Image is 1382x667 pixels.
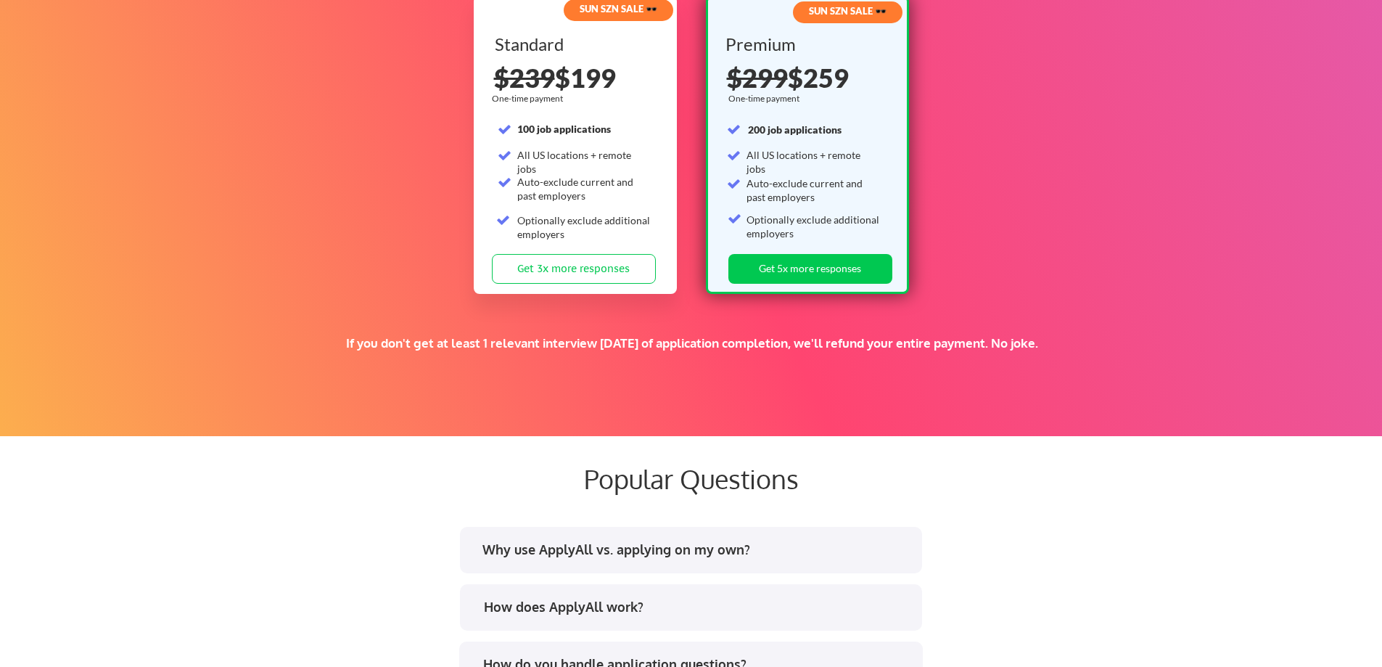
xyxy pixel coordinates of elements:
s: $299 [727,62,788,94]
strong: SUN SZN SALE 🕶️ [580,3,657,15]
div: Optionally exclude additional employers [517,213,651,242]
s: $239 [494,62,555,94]
strong: 200 job applications [748,123,842,136]
button: Get 3x more responses [492,254,656,284]
div: Why use ApplyAll vs. applying on my own? [482,541,908,559]
div: Auto-exclude current and past employers [517,175,651,203]
div: Premium [725,36,884,53]
div: Optionally exclude additional employers [746,213,881,241]
strong: SUN SZN SALE 🕶️ [809,5,887,17]
div: If you don't get at least 1 relevant interview [DATE] of application completion, we'll refund you... [252,335,1131,351]
div: $199 [494,65,658,91]
strong: 100 job applications [517,123,611,135]
div: Popular Questions [343,463,1040,494]
div: All US locations + remote jobs [517,148,651,176]
div: How does ApplyAll work? [484,598,910,616]
div: Standard [495,36,654,53]
button: Get 5x more responses [728,254,892,284]
div: $259 [727,65,891,91]
div: Auto-exclude current and past employers [746,176,881,205]
div: All US locations + remote jobs [746,148,881,176]
div: One-time payment [492,93,567,105]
